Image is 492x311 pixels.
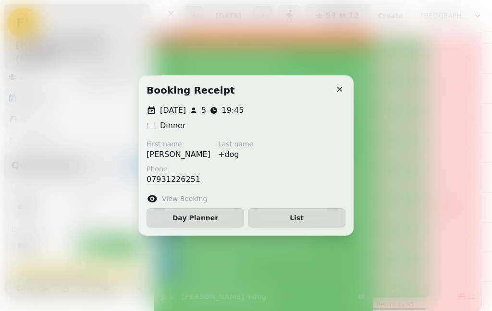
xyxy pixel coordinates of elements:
[147,149,210,160] p: [PERSON_NAME]
[162,194,207,203] label: View Booking
[256,215,337,221] span: List
[147,164,200,174] label: Phone
[147,139,210,149] label: First name
[218,139,253,149] label: Last name
[155,215,236,221] span: Day Planner
[201,105,206,116] p: 5
[160,120,185,132] p: Dinner
[248,208,345,227] button: List
[147,208,244,227] button: Day Planner
[147,84,235,97] h2: Booking receipt
[160,105,186,116] p: [DATE]
[147,120,156,132] p: 🍽️
[218,149,253,160] p: +dog
[221,105,244,116] p: 19:45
